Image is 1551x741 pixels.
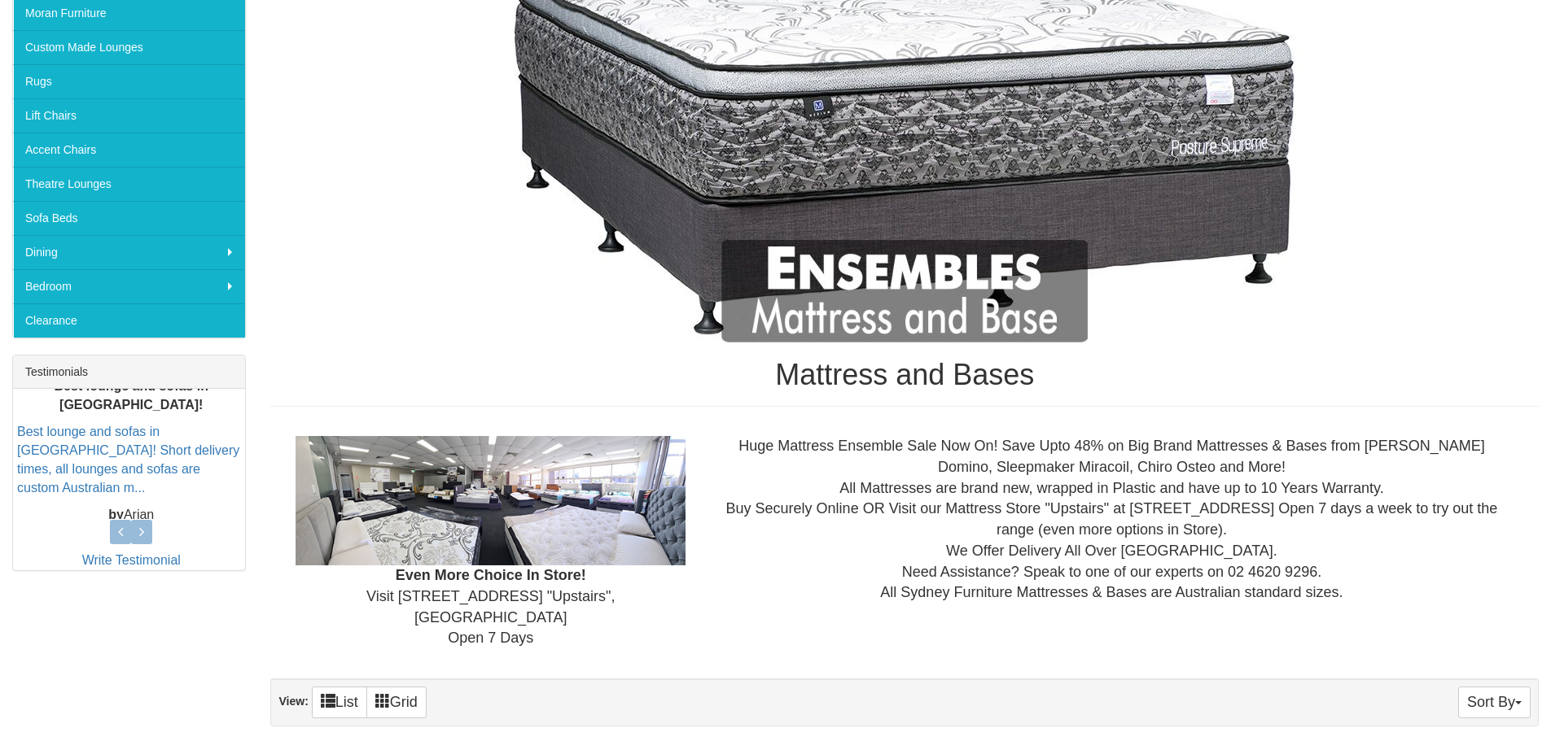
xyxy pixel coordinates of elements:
[296,436,686,565] img: Showroom
[108,508,124,521] b: by
[13,235,245,269] a: Dining
[13,167,245,201] a: Theatre Lounges
[278,695,308,708] strong: View:
[17,506,245,525] p: Arjan
[366,687,427,718] a: Grid
[13,98,245,133] a: Lift Chairs
[17,425,239,495] a: Best lounge and sofas in [GEOGRAPHIC_DATA]! Short delivery times, all lounges and sofas are custo...
[283,436,698,649] div: Visit [STREET_ADDRESS] "Upstairs", [GEOGRAPHIC_DATA] Open 7 Days
[13,64,245,98] a: Rugs
[55,380,208,412] b: Best lounge and sofas in [GEOGRAPHIC_DATA]!
[13,30,245,64] a: Custom Made Lounges
[1458,687,1531,718] button: Sort By
[13,201,245,235] a: Sofa Beds
[270,359,1539,391] h1: Mattress and Bases
[13,133,245,167] a: Accent Chairs
[312,687,367,718] a: List
[13,355,245,389] div: Testimonials
[13,269,245,303] a: Bedroom
[396,567,586,583] b: Even More Choice In Store!
[82,553,181,567] a: Write Testimonial
[698,436,1526,604] div: Huge Mattress Ensemble Sale Now On! Save Upto 48% on Big Brand Mattresses & Bases from [PERSON_NA...
[13,303,245,338] a: Clearance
